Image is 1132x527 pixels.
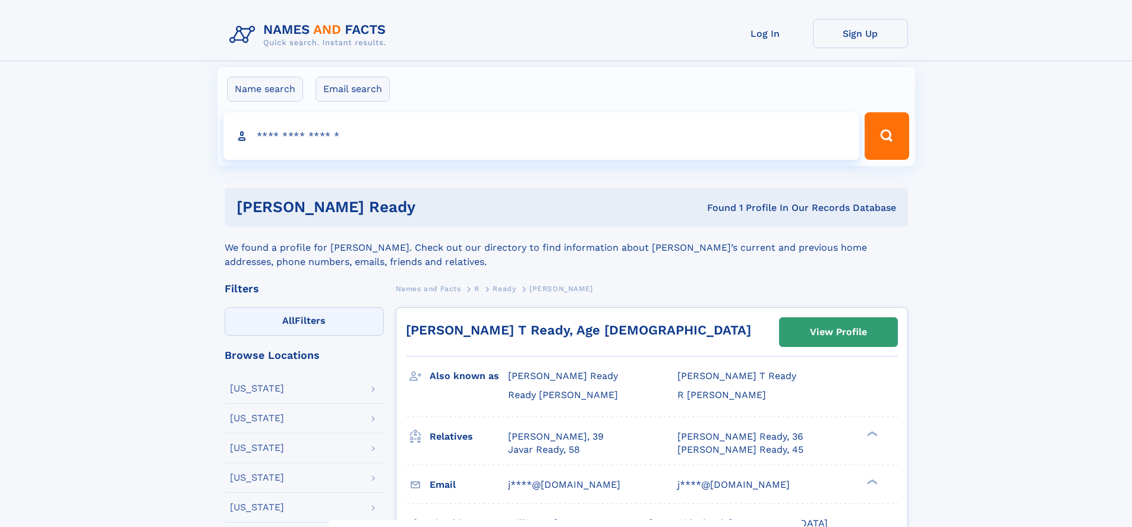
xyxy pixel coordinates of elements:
a: View Profile [780,318,897,346]
div: Browse Locations [225,350,384,361]
span: Ready [493,285,516,293]
a: [PERSON_NAME] Ready, 36 [677,430,803,443]
a: [PERSON_NAME], 39 [508,430,604,443]
a: R [474,281,480,296]
div: [US_STATE] [230,384,284,393]
div: Filters [225,283,384,294]
span: [PERSON_NAME] [529,285,593,293]
a: [PERSON_NAME] Ready, 45 [677,443,803,456]
span: R [PERSON_NAME] [677,389,766,400]
h1: [PERSON_NAME] Ready [237,200,562,214]
div: [US_STATE] [230,443,284,453]
div: View Profile [810,318,867,346]
input: search input [223,112,860,160]
a: Names and Facts [396,281,461,296]
h3: Relatives [430,427,508,447]
span: [PERSON_NAME] Ready [508,370,618,381]
div: ❯ [864,478,878,485]
span: All [282,315,295,326]
a: Log In [718,19,813,48]
a: Ready [493,281,516,296]
img: Logo Names and Facts [225,19,396,51]
div: Found 1 Profile In Our Records Database [561,201,896,214]
div: [US_STATE] [230,473,284,482]
div: [US_STATE] [230,414,284,423]
a: Javar Ready, 58 [508,443,580,456]
h3: Email [430,475,508,495]
label: Email search [316,77,390,102]
span: R [474,285,480,293]
label: Name search [227,77,303,102]
div: [US_STATE] [230,503,284,512]
span: Ready [PERSON_NAME] [508,389,618,400]
a: Sign Up [813,19,908,48]
div: ❯ [864,430,878,437]
button: Search Button [865,112,909,160]
a: [PERSON_NAME] T Ready, Age [DEMOGRAPHIC_DATA] [406,323,751,337]
h3: Also known as [430,366,508,386]
span: [PERSON_NAME] T Ready [677,370,796,381]
label: Filters [225,307,384,336]
div: We found a profile for [PERSON_NAME]. Check out our directory to find information about [PERSON_N... [225,226,908,269]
